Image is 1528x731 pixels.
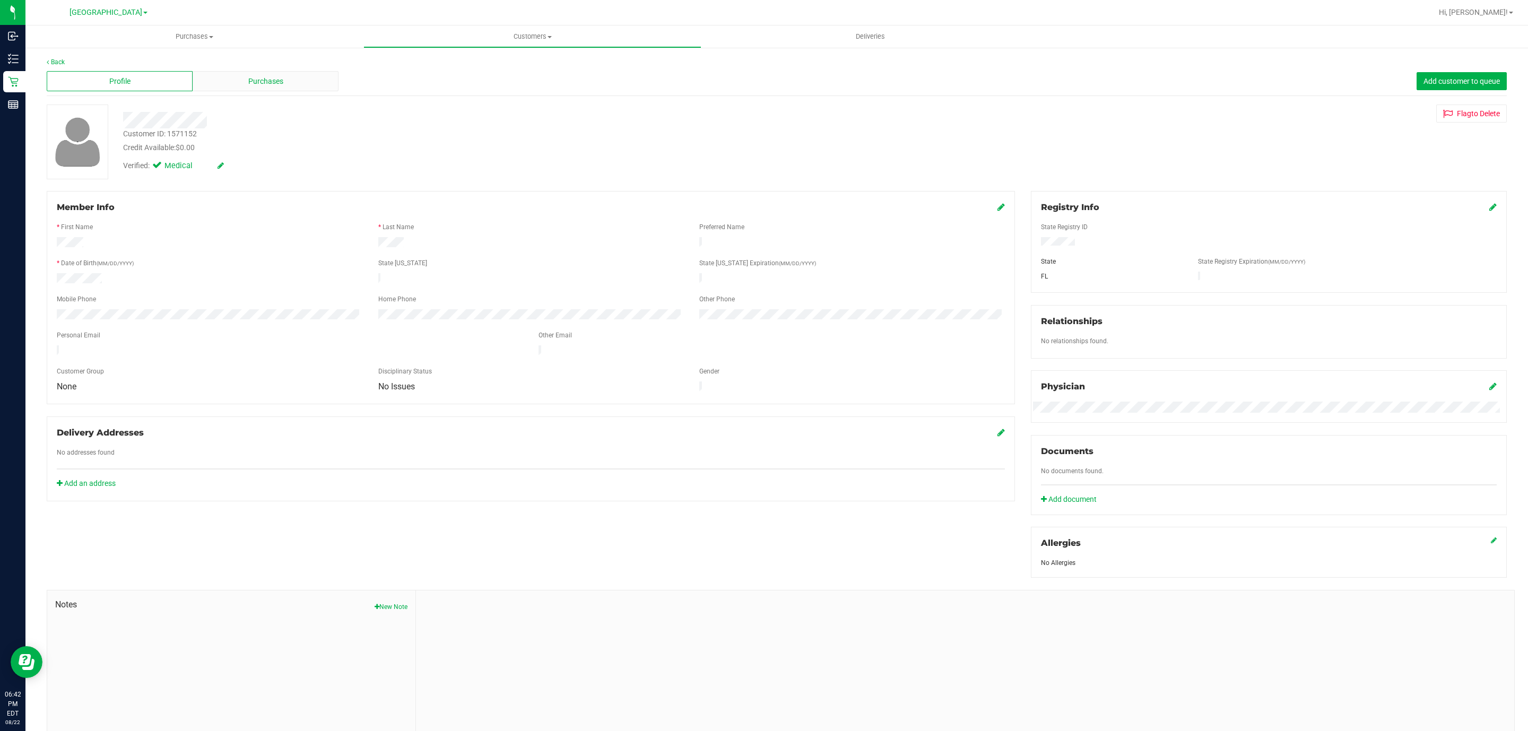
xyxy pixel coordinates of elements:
span: Member Info [57,202,115,212]
div: Verified: [123,160,224,172]
inline-svg: Inventory [8,54,19,64]
div: Credit Available: [123,142,845,153]
inline-svg: Inbound [8,31,19,41]
span: Medical [164,160,207,172]
a: Back [47,58,65,66]
label: First Name [61,222,93,232]
label: Personal Email [57,330,100,340]
span: Deliveries [841,32,899,41]
a: Customers [363,25,701,48]
span: Purchases [25,32,363,41]
label: Date of Birth [61,258,134,268]
label: Other Email [539,330,572,340]
span: None [57,381,76,391]
span: (MM/DD/YYYY) [1268,259,1305,265]
inline-svg: Retail [8,76,19,87]
button: Flagto Delete [1436,105,1507,123]
span: Purchases [248,76,283,87]
label: Preferred Name [699,222,744,232]
div: State [1033,257,1190,266]
span: Notes [55,598,407,611]
label: State [US_STATE] Expiration [699,258,816,268]
div: No Allergies [1041,558,1497,568]
a: Add document [1041,494,1102,505]
img: user-icon.png [50,115,106,169]
label: Disciplinary Status [378,367,432,376]
button: Add customer to queue [1417,72,1507,90]
span: No documents found. [1041,467,1104,475]
button: New Note [375,602,407,612]
label: Last Name [383,222,414,232]
div: Customer ID: 1571152 [123,128,197,140]
span: No Issues [378,381,415,391]
label: No relationships found. [1041,336,1108,346]
span: Relationships [1041,316,1102,326]
label: State Registry Expiration [1198,257,1305,266]
div: FL [1033,272,1190,281]
span: (MM/DD/YYYY) [97,260,134,266]
span: Registry Info [1041,202,1099,212]
label: State [US_STATE] [378,258,427,268]
iframe: Resource center [11,646,42,678]
a: Purchases [25,25,363,48]
span: (MM/DD/YYYY) [779,260,816,266]
label: Customer Group [57,367,104,376]
span: Hi, [PERSON_NAME]! [1439,8,1508,16]
span: [GEOGRAPHIC_DATA] [70,8,142,17]
span: Allergies [1041,538,1081,548]
inline-svg: Reports [8,99,19,110]
label: Mobile Phone [57,294,96,304]
a: Deliveries [701,25,1039,48]
span: $0.00 [176,143,195,152]
span: Documents [1041,446,1093,456]
span: Add customer to queue [1423,77,1500,85]
label: No addresses found [57,448,115,457]
a: Add an address [57,479,116,488]
p: 08/22 [5,718,21,726]
span: Customers [364,32,701,41]
label: Home Phone [378,294,416,304]
label: Gender [699,367,719,376]
p: 06:42 PM EDT [5,690,21,718]
label: State Registry ID [1041,222,1088,232]
span: Delivery Addresses [57,428,144,438]
span: Physician [1041,381,1085,391]
span: Profile [109,76,131,87]
label: Other Phone [699,294,735,304]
